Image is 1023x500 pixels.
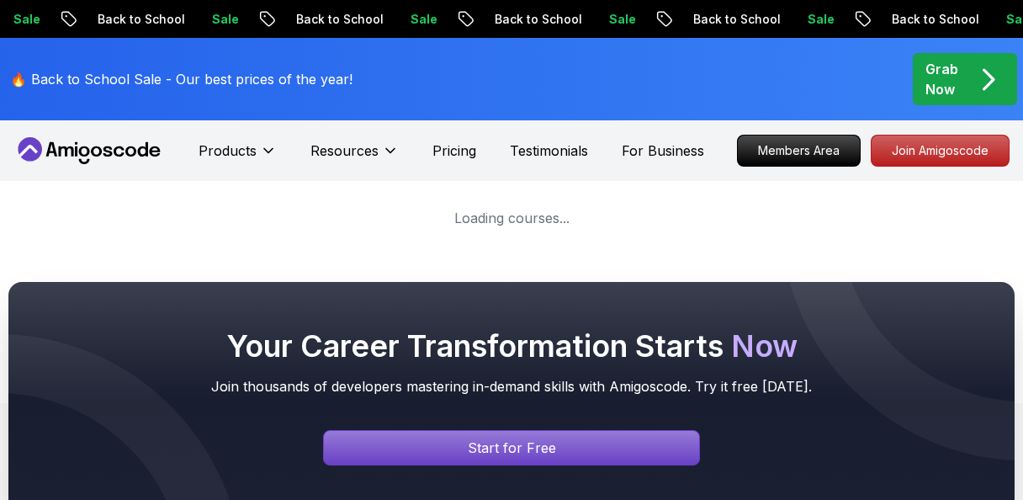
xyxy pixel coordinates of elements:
p: Resources [310,141,379,161]
p: 🔥 Back to School Sale - Our best prices of the year! [10,69,352,89]
p: Products [199,141,257,161]
p: Sale [189,11,243,28]
a: Testimonials [510,141,588,161]
p: Back to School [671,11,785,28]
button: Products [199,141,277,174]
span: Now [731,327,798,364]
a: Members Area [737,135,861,167]
p: Sale [388,11,442,28]
p: Grab Now [925,59,958,99]
a: Pricing [432,141,476,161]
a: Join Amigoscode [871,135,1010,167]
p: Join thousands of developers mastering in-demand skills with Amigoscode. Try it free [DATE]. [42,376,981,396]
button: Resources [310,141,399,174]
h2: Your Career Transformation Starts [42,329,981,363]
p: Sale [586,11,640,28]
p: Join Amigoscode [872,136,1009,166]
p: Back to School [273,11,388,28]
a: Signin page [323,430,700,465]
p: Back to School [472,11,586,28]
a: For Business [622,141,704,161]
p: Start for Free [468,438,556,458]
p: Sale [785,11,839,28]
p: Members Area [738,136,860,166]
p: Back to School [869,11,983,28]
p: Back to School [75,11,189,28]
